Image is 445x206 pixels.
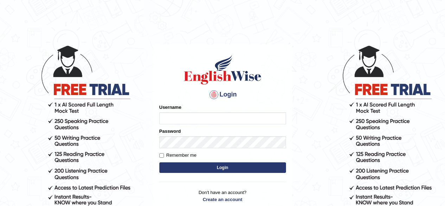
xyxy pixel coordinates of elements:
[159,162,286,173] button: Login
[159,104,182,111] label: Username
[159,128,181,135] label: Password
[159,152,197,159] label: Remember me
[159,89,286,100] h4: Login
[159,153,164,158] input: Remember me
[159,196,286,203] a: Create an account
[183,54,263,86] img: Logo of English Wise sign in for intelligent practice with AI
